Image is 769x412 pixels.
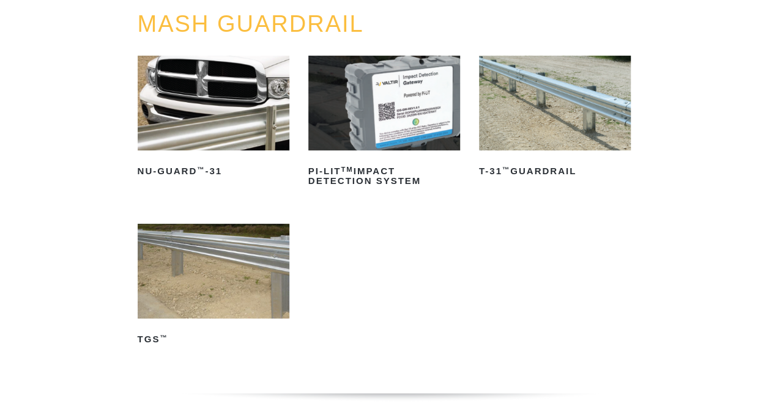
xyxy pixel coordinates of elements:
h2: NU-GUARD -31 [138,161,289,181]
sup: ™ [197,166,205,173]
sup: ™ [160,334,168,341]
h2: PI-LIT Impact Detection System [308,161,460,191]
h2: T-31 Guardrail [479,161,631,181]
a: NU-GUARD™-31 [138,56,289,181]
a: T-31™Guardrail [479,56,631,181]
h2: TGS [138,329,289,349]
sup: ™ [502,166,510,173]
sup: TM [341,166,353,173]
a: TGS™ [138,224,289,349]
a: MASH GUARDRAIL [138,11,364,37]
a: PI-LITTMImpact Detection System [308,56,460,191]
